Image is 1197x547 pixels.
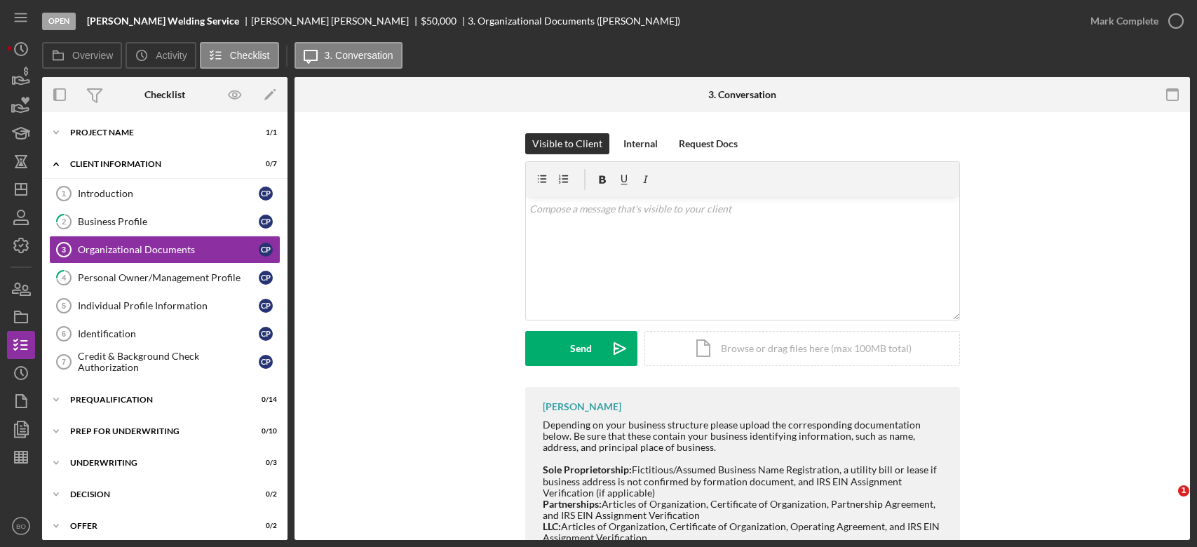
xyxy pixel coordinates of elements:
div: Visible to Client [532,133,602,154]
a: 7Credit & Background Check AuthorizationCP [49,348,280,376]
strong: Sole Proprietorship: [543,464,632,475]
a: 6IdentificationCP [49,320,280,348]
button: Send [525,331,637,366]
div: 0 / 3 [252,459,277,467]
div: Business Profile [78,216,259,227]
span: $50,000 [421,15,457,27]
a: 5Individual Profile InformationCP [49,292,280,320]
div: 0 / 2 [252,490,277,499]
div: Client Information [70,160,242,168]
div: C P [259,271,273,285]
div: Organizational Documents [78,244,259,255]
tspan: 2 [62,217,66,226]
label: Overview [72,50,113,61]
div: 1 / 1 [252,128,277,137]
button: Internal [616,133,665,154]
button: BO [7,512,35,540]
div: Open [42,13,76,30]
a: 1IntroductionCP [49,180,280,208]
div: 0 / 7 [252,160,277,168]
tspan: 6 [62,330,66,338]
div: Send [570,331,592,366]
div: Introduction [78,188,259,199]
text: BO [16,522,26,530]
button: 3. Conversation [295,42,403,69]
div: [PERSON_NAME] [PERSON_NAME] [251,15,421,27]
div: Prep for Underwriting [70,427,242,435]
div: 0 / 14 [252,396,277,404]
a: 4Personal Owner/Management ProfileCP [49,264,280,292]
div: Underwriting [70,459,242,467]
div: 0 / 2 [252,522,277,530]
div: Prequalification [70,396,242,404]
tspan: 1 [62,189,66,198]
div: Decision [70,490,242,499]
div: Request Docs [679,133,738,154]
label: Checklist [230,50,270,61]
div: Credit & Background Check Authorization [78,351,259,373]
a: 3Organizational DocumentsCP [49,236,280,264]
strong: LLC: [543,520,561,532]
div: Individual Profile Information [78,300,259,311]
div: C P [259,355,273,369]
div: Internal [623,133,658,154]
div: C P [259,215,273,229]
div: C P [259,327,273,341]
div: Mark Complete [1090,7,1158,35]
tspan: 5 [62,302,66,310]
label: 3. Conversation [325,50,393,61]
div: 3. Conversation [708,89,776,100]
b: [PERSON_NAME] Welding Service [87,15,239,27]
button: Mark Complete [1076,7,1190,35]
label: Activity [156,50,187,61]
div: 3. Organizational Documents ([PERSON_NAME]) [468,15,680,27]
div: C P [259,243,273,257]
strong: Partnerships: [543,498,602,510]
button: Overview [42,42,122,69]
div: 0 / 10 [252,427,277,435]
tspan: 4 [62,273,67,282]
div: Identification [78,328,259,339]
div: Checklist [144,89,185,100]
button: Activity [126,42,196,69]
button: Visible to Client [525,133,609,154]
div: [PERSON_NAME] [543,401,621,412]
span: 1 [1178,485,1189,497]
div: Offer [70,522,242,530]
div: C P [259,299,273,313]
div: Project Name [70,128,242,137]
div: C P [259,187,273,201]
tspan: 3 [62,245,66,254]
a: 2Business ProfileCP [49,208,280,236]
button: Checklist [200,42,279,69]
button: Request Docs [672,133,745,154]
div: Personal Owner/Management Profile [78,272,259,283]
tspan: 7 [62,358,66,366]
iframe: Intercom live chat [1149,485,1183,519]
